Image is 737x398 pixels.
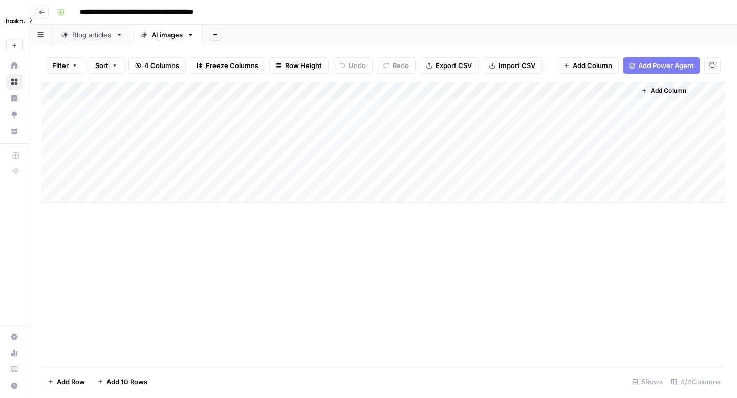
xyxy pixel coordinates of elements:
[144,60,179,71] span: 4 Columns
[637,84,690,97] button: Add Column
[206,60,258,71] span: Freeze Columns
[333,57,373,74] button: Undo
[128,57,186,74] button: 4 Columns
[106,377,147,387] span: Add 10 Rows
[6,123,23,139] a: Your Data
[483,57,542,74] button: Import CSV
[6,8,23,34] button: Workspace: Haskn
[420,57,479,74] button: Export CSV
[377,57,416,74] button: Redo
[628,373,667,390] div: 5 Rows
[151,30,183,40] div: AI images
[132,25,203,45] a: AI images
[89,57,124,74] button: Sort
[285,60,322,71] span: Row Height
[6,74,23,90] a: Browse
[6,378,23,394] button: Help + Support
[638,60,694,71] span: Add Power Agent
[269,57,329,74] button: Row Height
[6,361,23,378] a: Learning Hub
[393,60,409,71] span: Redo
[6,57,23,74] a: Home
[6,345,23,361] a: Usage
[52,60,69,71] span: Filter
[623,57,700,74] button: Add Power Agent
[6,328,23,345] a: Settings
[573,60,612,71] span: Add Column
[72,30,112,40] div: Blog articles
[95,60,109,71] span: Sort
[6,12,25,30] img: Haskn Logo
[41,373,91,390] button: Add Row
[52,25,132,45] a: Blog articles
[6,90,23,106] a: Insights
[651,86,686,95] span: Add Column
[349,60,366,71] span: Undo
[498,60,535,71] span: Import CSV
[436,60,472,71] span: Export CSV
[57,377,85,387] span: Add Row
[91,373,154,390] button: Add 10 Rows
[6,106,23,123] a: Opportunities
[557,57,619,74] button: Add Column
[46,57,84,74] button: Filter
[190,57,265,74] button: Freeze Columns
[667,373,725,390] div: 4/4 Columns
